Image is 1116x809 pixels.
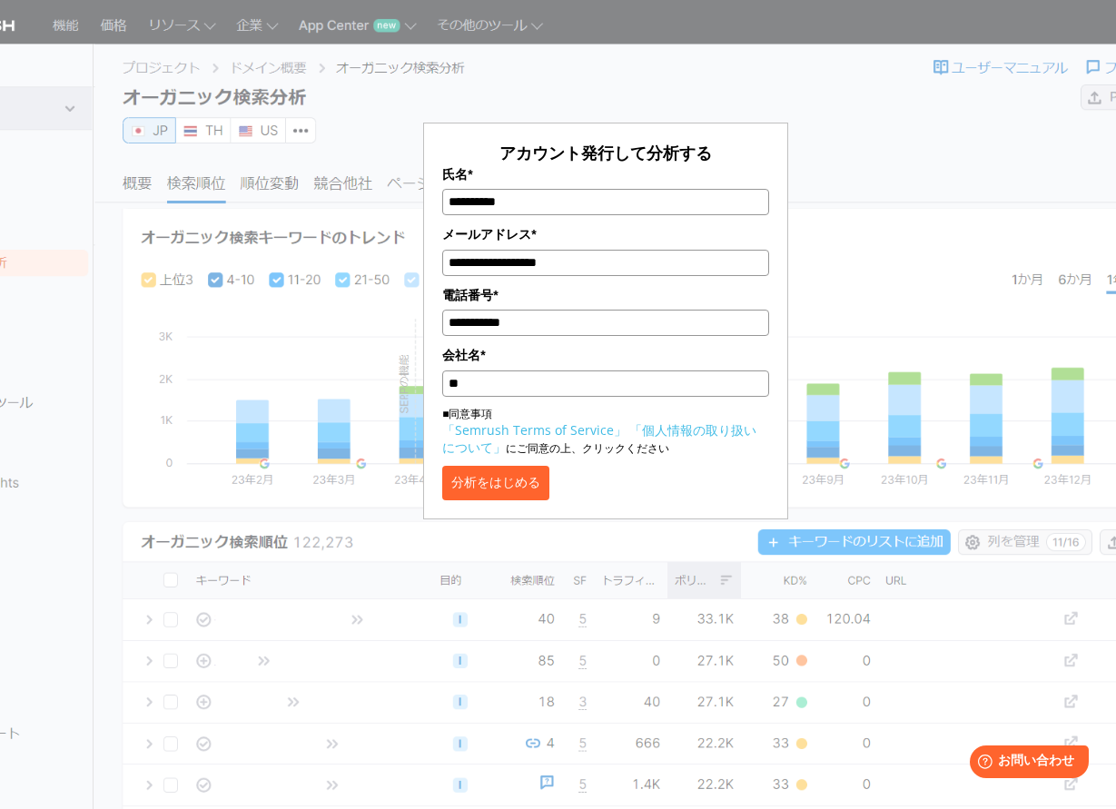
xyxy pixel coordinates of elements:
[442,421,756,456] a: 「個人情報の取り扱いについて」
[442,406,769,457] p: ■同意事項 にご同意の上、クリックください
[442,224,769,244] label: メールアドレス*
[499,142,712,163] span: アカウント発行して分析する
[442,285,769,305] label: 電話番号*
[442,421,627,439] a: 「Semrush Terms of Service」
[954,738,1096,789] iframe: Help widget launcher
[442,466,549,500] button: 分析をはじめる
